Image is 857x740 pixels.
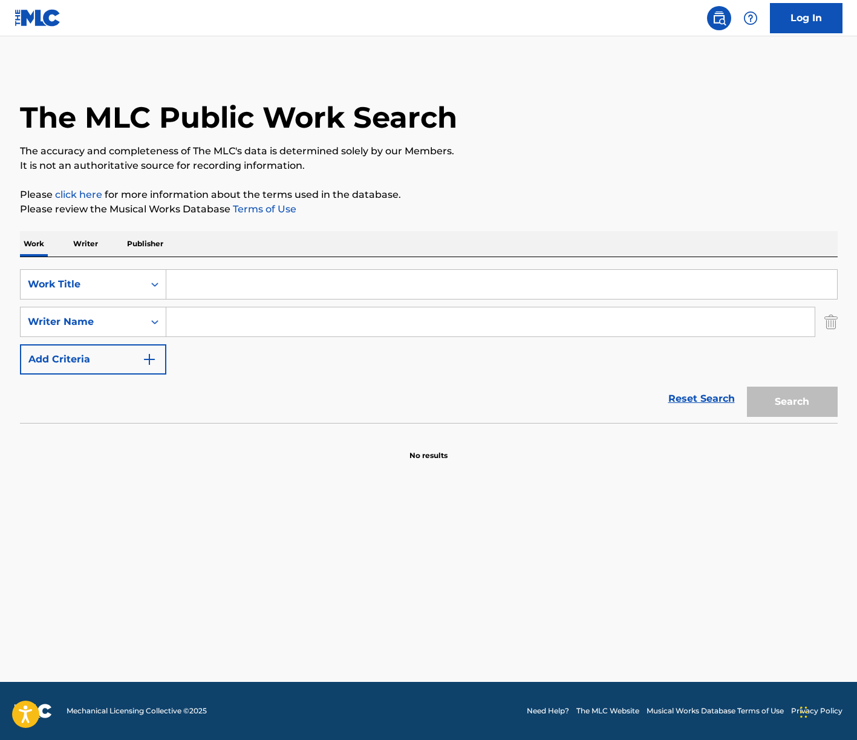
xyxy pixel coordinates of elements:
form: Search Form [20,269,838,423]
div: Writer Name [28,315,137,329]
img: Delete Criterion [824,307,838,337]
p: The accuracy and completeness of The MLC's data is determined solely by our Members. [20,144,838,159]
a: Log In [770,3,842,33]
button: Add Criteria [20,344,166,375]
img: MLC Logo [15,9,61,27]
a: click here [55,189,102,200]
p: No results [409,436,448,461]
p: Please for more information about the terms used in the database. [20,188,838,202]
a: Reset Search [662,385,741,412]
img: help [743,11,758,25]
span: Mechanical Licensing Collective © 2025 [67,706,207,716]
h1: The MLC Public Work Search [20,99,457,136]
a: Public Search [707,6,731,30]
p: Please review the Musical Works Database [20,202,838,217]
img: search [712,11,726,25]
p: Publisher [123,231,167,257]
a: Privacy Policy [791,706,842,716]
a: The MLC Website [576,706,639,716]
div: Work Title [28,277,137,292]
a: Terms of Use [230,203,296,215]
p: Writer [70,231,102,257]
a: Need Help? [527,706,569,716]
a: Musical Works Database Terms of Use [647,706,784,716]
p: Work [20,231,48,257]
div: Drag [800,694,807,730]
iframe: Chat Widget [797,682,857,740]
img: 9d2ae6d4665cec9f34b9.svg [142,352,157,367]
img: logo [15,704,52,718]
p: It is not an authoritative source for recording information. [20,159,838,173]
div: Help [738,6,763,30]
